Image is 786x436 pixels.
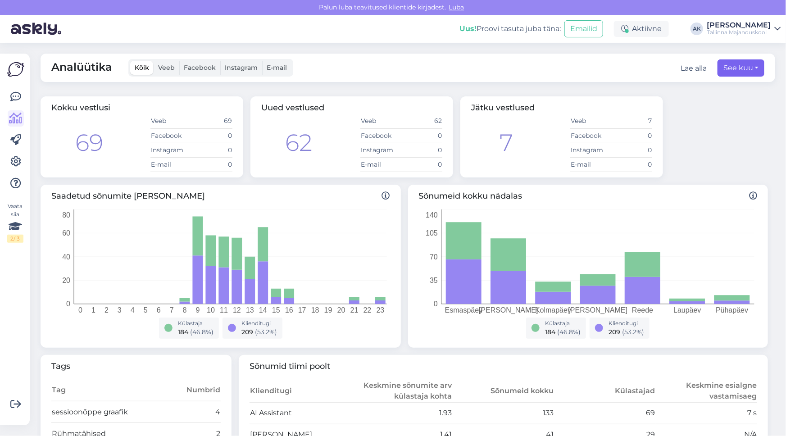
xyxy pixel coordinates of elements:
[401,128,442,143] td: 0
[207,306,215,314] tspan: 10
[611,143,652,157] td: 0
[220,306,228,314] tspan: 11
[430,253,438,260] tspan: 70
[707,29,771,36] div: Tallinna Majanduskool
[401,157,442,172] td: 0
[716,306,748,314] tspan: Pühapäev
[445,306,482,314] tspan: Esmaspäev
[611,128,652,143] td: 0
[7,235,23,243] div: 2 / 3
[459,24,477,33] b: Uus!
[611,157,652,172] td: 0
[191,157,232,172] td: 0
[611,114,652,128] td: 7
[51,59,112,77] span: Analüütika
[360,143,401,157] td: Instagram
[241,328,253,336] span: 209
[255,328,277,336] span: ( 53.2 %)
[184,64,216,72] span: Facebook
[479,306,538,314] tspan: [PERSON_NAME]
[250,402,351,424] td: AI Assistant
[135,64,149,72] span: Kõik
[401,143,442,157] td: 0
[150,143,191,157] td: Instagram
[233,306,241,314] tspan: 12
[401,114,442,128] td: 62
[178,380,221,401] th: Numbrid
[131,306,135,314] tspan: 4
[75,125,103,160] div: 69
[150,157,191,172] td: E-mail
[178,328,188,336] span: 184
[570,157,611,172] td: E-mail
[78,306,82,314] tspan: 0
[554,380,655,403] th: Külastajad
[718,59,764,77] button: See kuu
[377,306,385,314] tspan: 23
[673,306,701,314] tspan: Laupäev
[170,306,174,314] tspan: 7
[471,103,535,113] span: Jätku vestlused
[426,229,438,237] tspan: 105
[337,306,345,314] tspan: 20
[568,306,627,314] tspan: [PERSON_NAME]
[446,3,467,11] span: Luba
[570,128,611,143] td: Facebook
[104,306,109,314] tspan: 2
[91,306,95,314] tspan: 1
[250,360,757,372] span: Sõnumid tiimi poolt
[62,211,70,218] tspan: 80
[324,306,332,314] tspan: 19
[298,306,306,314] tspan: 17
[285,125,312,160] div: 62
[554,402,655,424] td: 69
[191,143,232,157] td: 0
[681,63,707,74] button: Lae alla
[500,125,513,160] div: 7
[656,402,758,424] td: 7 s
[191,128,232,143] td: 0
[570,114,611,128] td: Veeb
[434,300,438,308] tspan: 0
[157,306,161,314] tspan: 6
[246,306,254,314] tspan: 13
[272,306,280,314] tspan: 15
[360,114,401,128] td: Veeb
[632,306,653,314] tspan: Reede
[178,401,221,423] td: 4
[557,328,581,336] span: ( 46.8 %)
[459,23,561,34] div: Proovi tasuta juba täna:
[7,202,23,243] div: Vaata siia
[707,22,771,29] div: [PERSON_NAME]
[426,211,438,218] tspan: 140
[62,253,70,260] tspan: 40
[62,277,70,284] tspan: 20
[51,401,178,423] td: sessioonõppe graafik
[691,23,703,35] div: AK
[351,380,452,403] th: Keskmine sõnumite arv külastaja kohta
[66,300,70,308] tspan: 0
[51,190,390,202] span: Saadetud sõnumite [PERSON_NAME]
[360,128,401,143] td: Facebook
[259,306,267,314] tspan: 14
[311,306,319,314] tspan: 18
[430,277,438,284] tspan: 35
[453,380,554,403] th: Sõnumeid kokku
[118,306,122,314] tspan: 3
[656,380,758,403] th: Keskmine esialgne vastamisaeg
[191,114,232,128] td: 69
[564,20,603,37] button: Emailid
[351,402,452,424] td: 1.93
[363,306,372,314] tspan: 22
[196,306,200,314] tspan: 9
[267,64,287,72] span: E-mail
[535,306,571,314] tspan: Kolmapäev
[622,328,644,336] span: ( 53.2 %)
[609,319,644,327] div: Klienditugi
[7,61,24,78] img: Askly Logo
[360,157,401,172] td: E-mail
[178,319,214,327] div: Külastaja
[261,103,324,113] span: Uued vestlused
[570,143,611,157] td: Instagram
